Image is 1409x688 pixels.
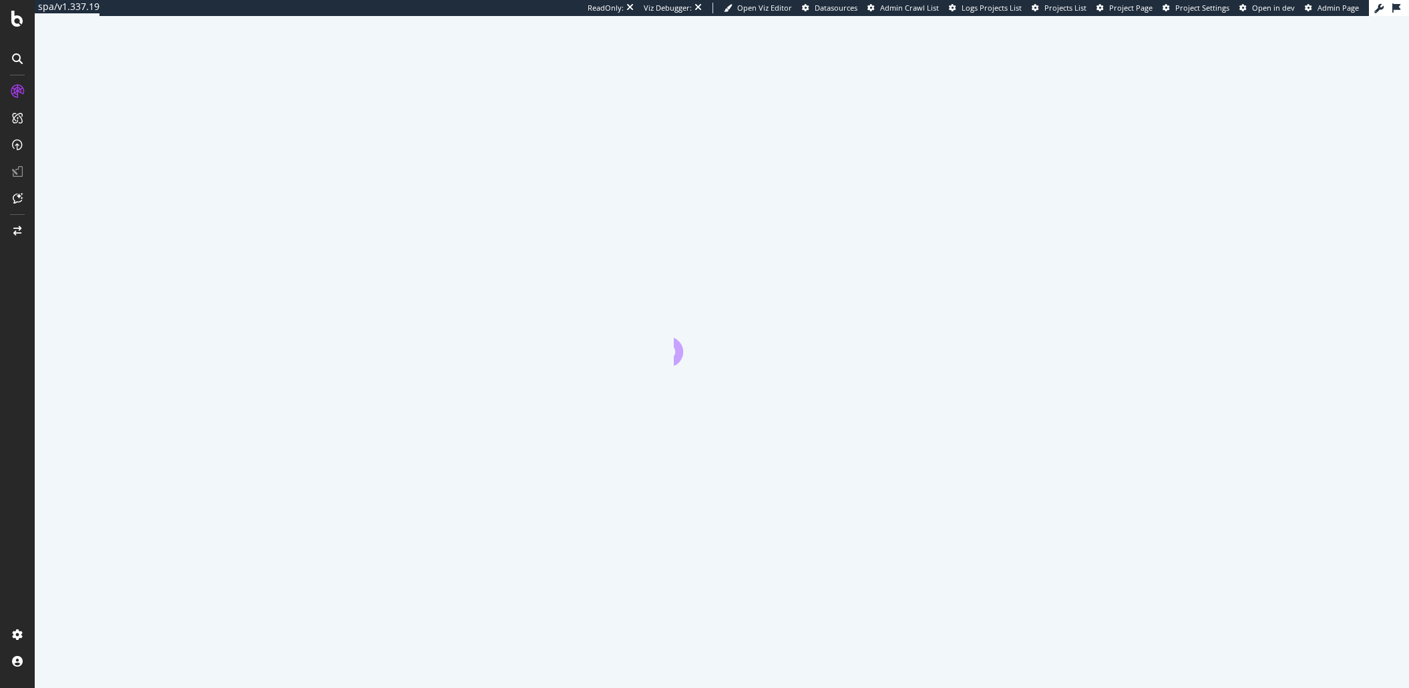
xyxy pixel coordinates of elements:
a: Admin Page [1305,3,1359,13]
a: Admin Crawl List [867,3,939,13]
span: Project Settings [1175,3,1229,13]
span: Datasources [815,3,857,13]
a: Open in dev [1239,3,1295,13]
span: Open Viz Editor [737,3,792,13]
div: ReadOnly: [588,3,624,13]
a: Logs Projects List [949,3,1022,13]
a: Open Viz Editor [724,3,792,13]
span: Admin Crawl List [880,3,939,13]
a: Projects List [1032,3,1086,13]
span: Logs Projects List [962,3,1022,13]
span: Project Page [1109,3,1153,13]
div: Viz Debugger: [644,3,692,13]
span: Open in dev [1252,3,1295,13]
div: animation [674,318,770,366]
a: Datasources [802,3,857,13]
a: Project Page [1096,3,1153,13]
span: Admin Page [1318,3,1359,13]
a: Project Settings [1163,3,1229,13]
span: Projects List [1044,3,1086,13]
